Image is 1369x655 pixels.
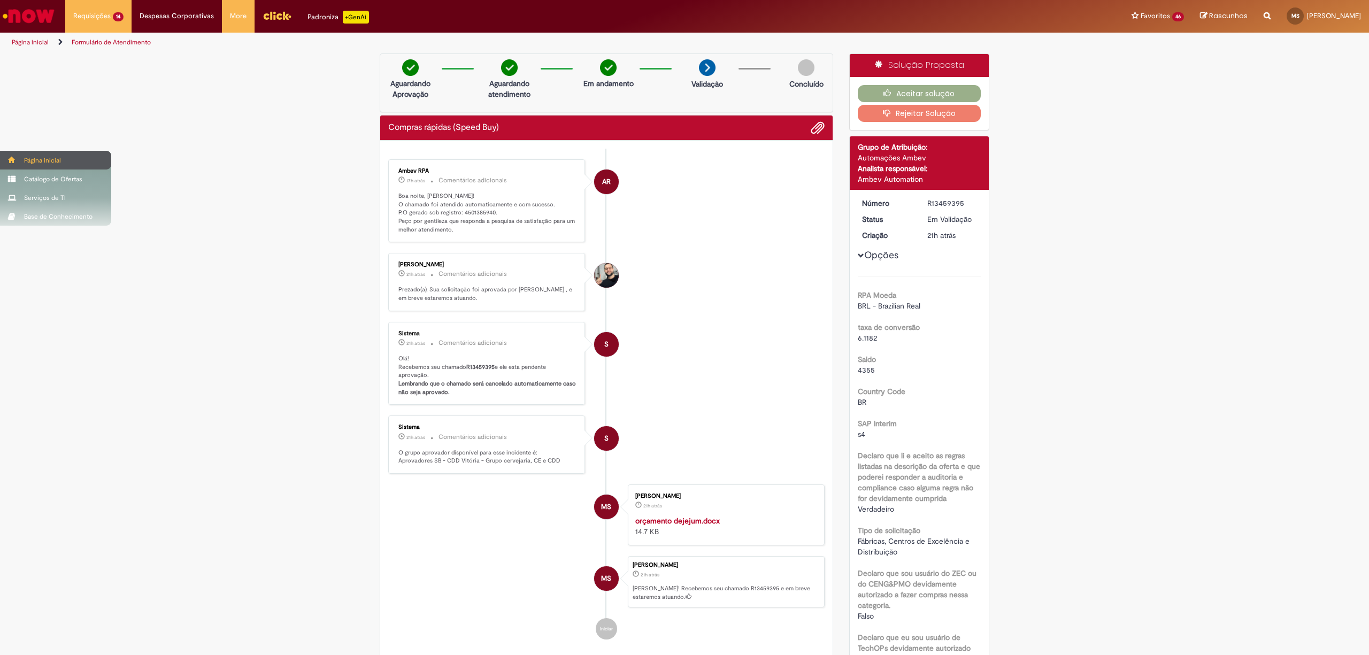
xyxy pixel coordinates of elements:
p: Concluído [789,79,824,89]
a: orçamento dejejum.docx [635,516,720,526]
b: Declaro que li e aceito as regras listadas na descrição da oferta e que poderei responder a audit... [858,451,980,503]
span: BR [858,397,866,407]
a: Página inicial [12,38,49,47]
p: [PERSON_NAME]! Recebemos seu chamado R13459395 e em breve estaremos atuando. [633,584,819,601]
small: Comentários adicionais [439,433,507,442]
ul: Histórico de tíquete [388,149,825,650]
p: Em andamento [583,78,634,89]
div: Ambev RPA [594,169,619,194]
button: Rejeitar Solução [858,105,981,122]
time: 28/08/2025 17:02:48 [643,503,662,509]
div: Solução Proposta [850,54,989,77]
dt: Número [854,198,920,209]
span: S [604,332,609,357]
img: img-circle-grey.png [798,59,814,76]
div: System [594,332,619,357]
span: 17h atrás [406,178,425,184]
time: 28/08/2025 17:02:52 [927,230,956,240]
div: Sistema [398,424,576,430]
div: R13459395 [927,198,977,209]
li: Maxuel de Oliveira Silva [388,556,825,607]
span: 21h atrás [641,572,659,578]
b: SAP Interim [858,419,897,428]
span: 14 [113,12,124,21]
span: Rascunhos [1209,11,1248,21]
p: Olá! Recebemos seu chamado e ele esta pendente aprovação. [398,355,576,397]
time: 28/08/2025 17:07:31 [406,271,425,278]
div: Rodrigo Ferrante De Oliveira Pereira [594,263,619,288]
p: Prezado(a), Sua solicitação foi aprovada por [PERSON_NAME] , e em breve estaremos atuando. [398,286,576,302]
time: 28/08/2025 21:07:53 [406,178,425,184]
img: arrow-next.png [699,59,716,76]
span: Falso [858,611,874,621]
span: 21h atrás [643,503,662,509]
b: Saldo [858,355,876,364]
span: 21h atrás [927,230,956,240]
span: AR [602,169,611,195]
ul: Trilhas de página [8,33,905,52]
b: R13459395 [466,363,495,371]
img: click_logo_yellow_360x200.png [263,7,291,24]
div: Maxuel de Oliveira Silva [594,566,619,591]
span: Fábricas, Centros de Excelência e Distribuição [858,536,972,557]
span: 4355 [858,365,875,375]
div: Sistema [398,330,576,337]
time: 28/08/2025 17:02:52 [641,572,659,578]
span: More [230,11,247,21]
span: [PERSON_NAME] [1307,11,1361,20]
p: O grupo aprovador disponível para esse incidente é: Aprovadores SB - CDD Vitória - Grupo cervejar... [398,449,576,465]
b: RPA Moeda [858,290,896,300]
span: 46 [1172,12,1184,21]
div: [PERSON_NAME] [635,493,813,499]
a: Rascunhos [1200,11,1248,21]
p: Aguardando atendimento [483,78,535,99]
img: check-circle-green.png [501,59,518,76]
span: 6.1182 [858,333,877,343]
img: check-circle-green.png [402,59,419,76]
div: 14.7 KB [635,515,813,537]
small: Comentários adicionais [439,176,507,185]
div: Analista responsável: [858,163,981,174]
span: BRL - Brazilian Real [858,301,920,311]
p: +GenAi [343,11,369,24]
span: Requisições [73,11,111,21]
div: [PERSON_NAME] [633,562,819,568]
span: 21h atrás [406,434,425,441]
small: Comentários adicionais [439,269,507,279]
span: MS [601,494,611,520]
div: Grupo de Atribuição: [858,142,981,152]
span: s4 [858,429,865,439]
span: 21h atrás [406,271,425,278]
button: Aceitar solução [858,85,981,102]
span: MS [601,566,611,591]
time: 28/08/2025 17:03:04 [406,340,425,346]
div: Padroniza [307,11,369,24]
span: Favoritos [1141,11,1170,21]
div: Automações Ambev [858,152,981,163]
span: Verdadeiro [858,504,894,514]
div: Ambev RPA [398,168,576,174]
img: check-circle-green.png [600,59,617,76]
a: Formulário de Atendimento [72,38,151,47]
div: System [594,426,619,451]
b: Declaro que sou usuário do ZEC ou do CENG&PMO devidamente autorizado a fazer compras nessa catego... [858,568,976,610]
button: Adicionar anexos [811,121,825,135]
time: 28/08/2025 17:03:00 [406,434,425,441]
span: 21h atrás [406,340,425,346]
b: Lembrando que o chamado será cancelado automaticamente caso não seja aprovado. [398,380,578,396]
div: Em Validação [927,214,977,225]
p: Boa noite, [PERSON_NAME]! O chamado foi atendido automaticamente e com sucesso. P.O gerado sob re... [398,192,576,234]
b: taxa de conversão [858,322,920,332]
span: MS [1291,12,1299,19]
p: Aguardando Aprovação [384,78,436,99]
small: Comentários adicionais [439,338,507,348]
h2: Compras rápidas (Speed Buy) Histórico de tíquete [388,123,499,133]
div: 28/08/2025 17:02:52 [927,230,977,241]
div: Ambev Automation [858,174,981,184]
img: ServiceNow [1,5,56,27]
dt: Criação [854,230,920,241]
span: Despesas Corporativas [140,11,214,21]
div: [PERSON_NAME] [398,261,576,268]
b: Country Code [858,387,905,396]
